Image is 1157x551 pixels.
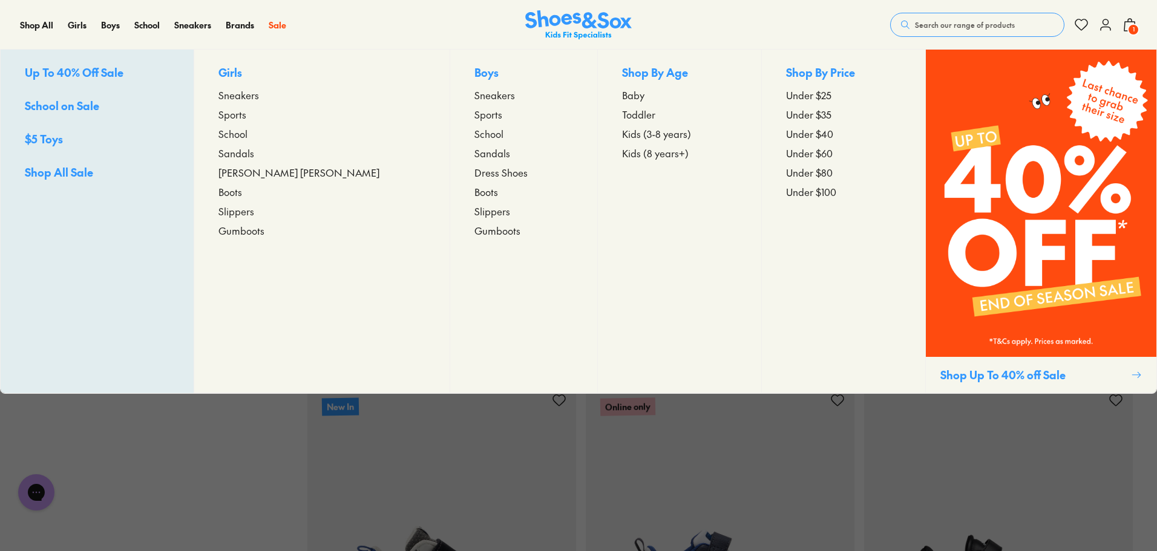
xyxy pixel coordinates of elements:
[25,98,99,113] span: School on Sale
[926,50,1156,357] img: SNS_WEBASSETS_GRID_1080x1440_3.png
[474,107,574,122] a: Sports
[622,146,737,160] a: Kids (8 years+)
[218,107,246,122] span: Sports
[786,184,836,199] span: Under $100
[622,126,691,141] span: Kids (3-8 years)
[12,470,61,515] iframe: Gorgias live chat messenger
[474,204,510,218] span: Slippers
[474,223,520,238] span: Gumboots
[269,19,286,31] a: Sale
[622,107,655,122] span: Toddler
[174,19,211,31] a: Sneakers
[226,19,254,31] a: Brands
[474,204,574,218] a: Slippers
[786,146,901,160] a: Under $60
[101,19,120,31] a: Boys
[622,146,689,160] span: Kids (8 years+)
[25,65,123,80] span: Up To 40% Off Sale
[218,223,264,238] span: Gumboots
[890,13,1064,37] button: Search our range of products
[218,184,242,199] span: Boots
[134,19,160,31] a: School
[786,165,833,180] span: Under $80
[474,64,574,83] p: Boys
[786,88,831,102] span: Under $25
[622,88,644,102] span: Baby
[474,184,498,199] span: Boots
[1123,11,1137,38] button: 1
[786,126,833,141] span: Under $40
[786,146,833,160] span: Under $60
[218,165,425,180] a: [PERSON_NAME] [PERSON_NAME]
[622,126,737,141] a: Kids (3-8 years)
[68,19,87,31] a: Girls
[622,107,737,122] a: Toddler
[474,165,574,180] a: Dress Shoes
[474,165,528,180] span: Dress Shoes
[218,64,425,83] p: Girls
[786,126,901,141] a: Under $40
[786,88,901,102] a: Under $25
[786,184,901,199] a: Under $100
[25,64,169,83] a: Up To 40% Off Sale
[474,146,510,160] span: Sandals
[1127,24,1139,36] span: 1
[474,126,503,141] span: School
[474,223,574,238] a: Gumboots
[474,184,574,199] a: Boots
[940,367,1126,383] p: Shop Up To 40% off Sale
[474,126,574,141] a: School
[786,64,901,83] p: Shop By Price
[322,397,359,416] p: New In
[218,107,425,122] a: Sports
[786,107,831,122] span: Under $35
[218,165,379,180] span: [PERSON_NAME] [PERSON_NAME]
[525,10,632,40] a: Shoes & Sox
[474,107,502,122] span: Sports
[218,146,254,160] span: Sandals
[218,126,425,141] a: School
[25,131,63,146] span: $5 Toys
[218,184,425,199] a: Boots
[218,223,425,238] a: Gumboots
[25,165,93,180] span: Shop All Sale
[474,88,515,102] span: Sneakers
[925,50,1156,393] a: Shop Up To 40% off Sale
[600,397,655,416] p: Online only
[218,88,259,102] span: Sneakers
[25,164,169,183] a: Shop All Sale
[20,19,53,31] a: Shop All
[474,88,574,102] a: Sneakers
[218,126,247,141] span: School
[474,146,574,160] a: Sandals
[786,165,901,180] a: Under $80
[218,204,425,218] a: Slippers
[525,10,632,40] img: SNS_Logo_Responsive.svg
[786,107,901,122] a: Under $35
[915,19,1015,30] span: Search our range of products
[218,146,425,160] a: Sandals
[25,97,169,116] a: School on Sale
[622,88,737,102] a: Baby
[25,131,169,149] a: $5 Toys
[218,204,254,218] span: Slippers
[218,88,425,102] a: Sneakers
[622,64,737,83] p: Shop By Age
